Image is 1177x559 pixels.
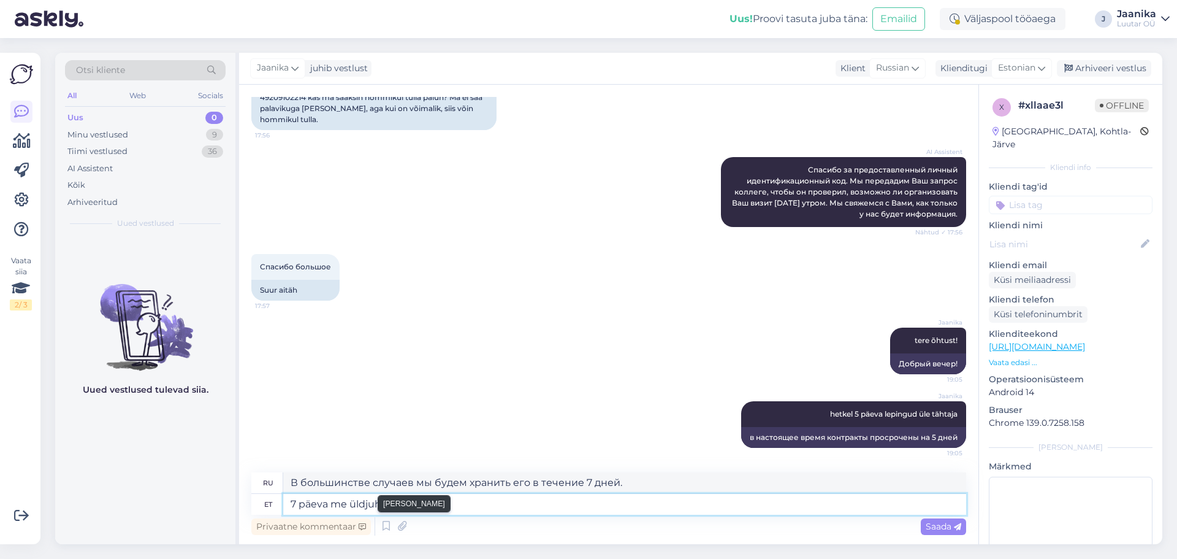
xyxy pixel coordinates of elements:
[998,61,1035,75] span: Estonian
[196,88,226,104] div: Socials
[916,375,962,384] span: 19:05
[729,13,753,25] b: Uus!
[989,460,1152,473] p: Märkmed
[283,494,966,515] textarea: 7 päeva me üldjuhul hoiame
[872,7,925,31] button: Emailid
[989,293,1152,306] p: Kliendi telefon
[989,328,1152,341] p: Klienditeekond
[916,449,962,458] span: 19:05
[127,88,148,104] div: Web
[989,386,1152,399] p: Android 14
[1057,60,1151,77] div: Arhiveeri vestlus
[915,336,958,345] span: tere õhtust!
[76,64,125,77] span: Otsi kliente
[117,218,174,229] span: Uued vestlused
[205,112,223,124] div: 0
[1117,19,1156,29] div: Luutar OÜ
[999,102,1004,112] span: x
[67,196,118,209] div: Arhiveeritud
[65,88,79,104] div: All
[263,472,273,493] div: ru
[729,12,867,26] div: Proovi tasuta juba täna:
[67,145,128,158] div: Tiimi vestlused
[989,259,1152,272] p: Kliendi email
[989,341,1085,352] a: [URL][DOMAIN_NAME]
[989,219,1152,232] p: Kliendi nimi
[257,61,289,75] span: Jaanika
[1117,9,1170,29] a: JaanikaLuutar OÜ
[915,228,962,237] span: Nähtud ✓ 17:56
[55,262,235,372] img: No chats
[260,262,331,271] span: Спасибо большое
[255,301,301,310] span: 17:57
[989,373,1152,386] p: Operatsioonisüsteem
[741,427,966,448] div: в настоящее время контракты просрочены на 5 дней
[989,237,1138,251] input: Lisa nimi
[83,384,208,396] p: Uued vestlused tulevad siia.
[989,180,1152,193] p: Kliendi tag'id
[67,129,128,141] div: Minu vestlused
[916,391,962,401] span: Jaanika
[383,498,445,509] small: [PERSON_NAME]
[10,255,32,310] div: Vaata siia
[732,165,959,218] span: Спасибо за предоставленный личный идентификационный код. Мы передадим Ваш запрос коллеге, чтобы о...
[989,196,1152,214] input: Lisa tag
[916,318,962,327] span: Jaanika
[989,417,1152,430] p: Chrome 139.0.7258.158
[926,521,961,532] span: Saada
[67,179,85,191] div: Kõik
[251,280,340,301] div: Suur aitäh
[935,62,988,75] div: Klienditugi
[940,8,1065,30] div: Väljaspool tööaega
[251,519,371,535] div: Privaatne kommentaar
[890,353,966,374] div: Добрый вечер!
[836,62,866,75] div: Klient
[283,472,966,493] textarea: В большинстве случаев мы будем хранить его в течение 7 дней.
[989,357,1152,368] p: Vaata edasi ...
[989,404,1152,417] p: Brauser
[1117,9,1156,19] div: Jaanika
[989,162,1152,173] div: Kliendi info
[67,163,113,175] div: AI Assistent
[67,112,83,124] div: Uus
[916,147,962,156] span: AI Assistent
[1095,99,1149,112] span: Offline
[10,63,33,86] img: Askly Logo
[989,272,1076,288] div: Küsi meiliaadressi
[251,87,497,130] div: 49209102214 kas ma saaksin hommikul tulla palun? Ma ei saa palavikuga [PERSON_NAME], aga kui on v...
[989,442,1152,453] div: [PERSON_NAME]
[255,131,301,140] span: 17:56
[876,61,909,75] span: Russian
[1018,98,1095,113] div: # xllaae3l
[1095,10,1112,28] div: J
[264,494,272,515] div: et
[992,125,1140,151] div: [GEOGRAPHIC_DATA], Kohtla-Järve
[202,145,223,158] div: 36
[830,409,958,418] span: hetkel 5 päeva lepingud üle tähtaja
[206,129,223,141] div: 9
[10,299,32,310] div: 2 / 3
[305,62,368,75] div: juhib vestlust
[989,306,1087,323] div: Küsi telefoninumbrit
